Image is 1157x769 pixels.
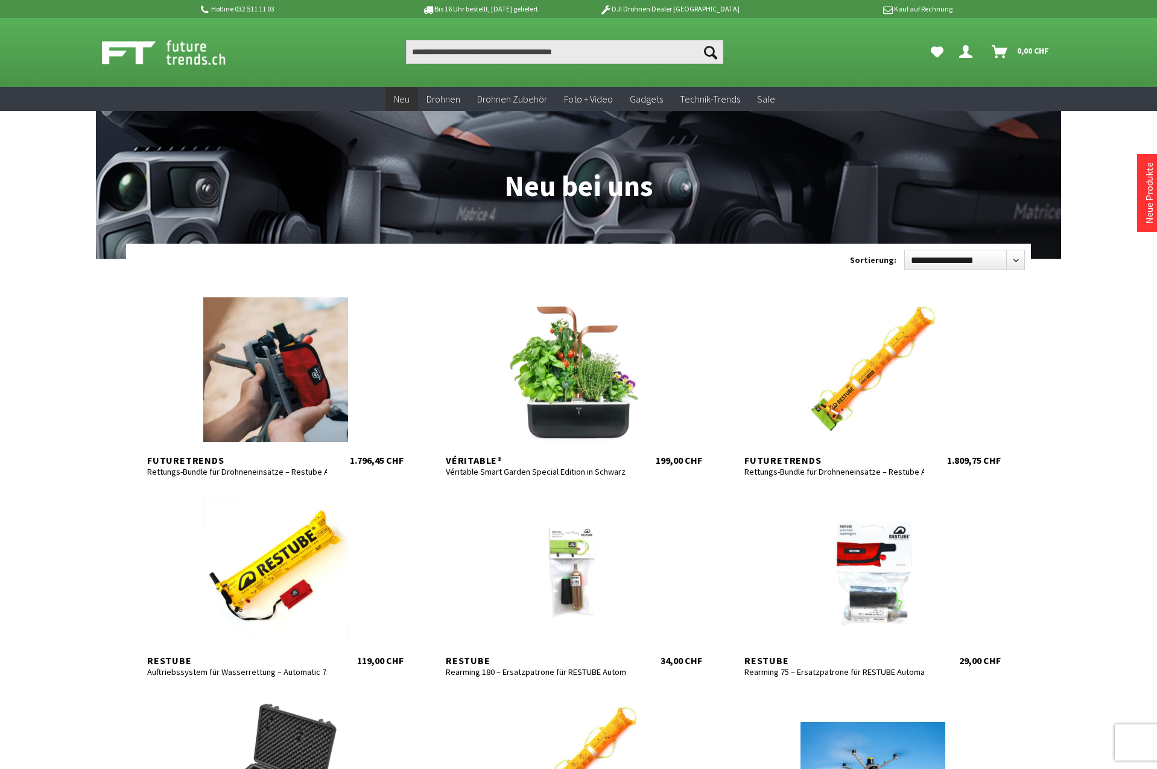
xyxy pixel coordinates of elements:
div: Véritable® [446,454,626,466]
div: Restube [744,654,924,666]
p: Hotline 032 511 11 03 [198,2,387,16]
p: DJI Drohnen Dealer [GEOGRAPHIC_DATA] [575,2,764,16]
div: 1.796,45 CHF [350,454,404,466]
p: Bis 16 Uhr bestellt, [DATE] geliefert. [387,2,575,16]
a: Neue Produkte [1143,162,1155,224]
div: Rettungs-Bundle für Drohneneinsätze – Restube Automatic 180 + AD4 Abwurfsystem [744,466,924,477]
div: 199,00 CHF [656,454,702,466]
a: Meine Favoriten [925,40,949,64]
a: Technik-Trends [671,87,749,112]
a: Restube Auftriebssystem für Wasserrettung – Automatic 75 119,00 CHF [135,498,416,666]
h1: Neu bei uns [126,100,1031,201]
button: Suchen [698,40,723,64]
span: Drohnen [426,93,460,105]
div: Restube [446,654,626,666]
div: 34,00 CHF [661,654,702,666]
div: Auftriebssystem für Wasserrettung – Automatic 75 [147,666,327,677]
div: Rearming 75 – Ersatzpatrone für RESTUBE Automatic 75 [744,666,924,677]
input: Produkt, Marke, Kategorie, EAN, Artikelnummer… [406,40,723,64]
span: Foto + Video [564,93,613,105]
div: 119,00 CHF [357,654,404,666]
a: Futuretrends Rettungs-Bundle für Drohneneinsätze – Restube Automatic 75 + AD4 Abwurfsystem 1.796,... [135,297,416,466]
div: Rearming 180 – Ersatzpatrone für RESTUBE Automatic PRO [446,666,626,677]
a: Véritable® Véritable Smart Garden Special Edition in Schwarz/Kupfer 199,00 CHF [434,297,714,466]
span: Technik-Trends [680,93,740,105]
div: 1.809,75 CHF [947,454,1001,466]
a: Hi, Serdar - Dein Konto [954,40,982,64]
a: Gadgets [621,87,671,112]
div: Restube [147,654,327,666]
p: Kauf auf Rechnung [764,2,952,16]
a: Restube Rearming 180 – Ersatzpatrone für RESTUBE Automatic PRO 34,00 CHF [434,498,714,666]
span: Gadgets [630,93,663,105]
div: Futuretrends [147,454,327,466]
a: Drohnen [418,87,469,112]
a: Neu [385,87,418,112]
span: Drohnen Zubehör [477,93,547,105]
div: 29,00 CHF [959,654,1001,666]
div: Rettungs-Bundle für Drohneneinsätze – Restube Automatic 75 + AD4 Abwurfsystem [147,466,327,477]
img: Shop Futuretrends - zur Startseite wechseln [102,37,252,68]
a: Warenkorb [987,40,1055,64]
a: Futuretrends Rettungs-Bundle für Drohneneinsätze – Restube Automatic 180 + AD4 Abwurfsystem 1.809... [732,297,1013,466]
a: Foto + Video [556,87,621,112]
a: Sale [749,87,784,112]
label: Sortierung: [850,250,896,270]
span: Sale [757,93,775,105]
a: Drohnen Zubehör [469,87,556,112]
div: Véritable Smart Garden Special Edition in Schwarz/Kupfer [446,466,626,477]
span: Neu [394,93,410,105]
div: Futuretrends [744,454,924,466]
a: Restube Rearming 75 – Ersatzpatrone für RESTUBE Automatic 75 29,00 CHF [732,498,1013,666]
span: 0,00 CHF [1017,41,1049,60]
